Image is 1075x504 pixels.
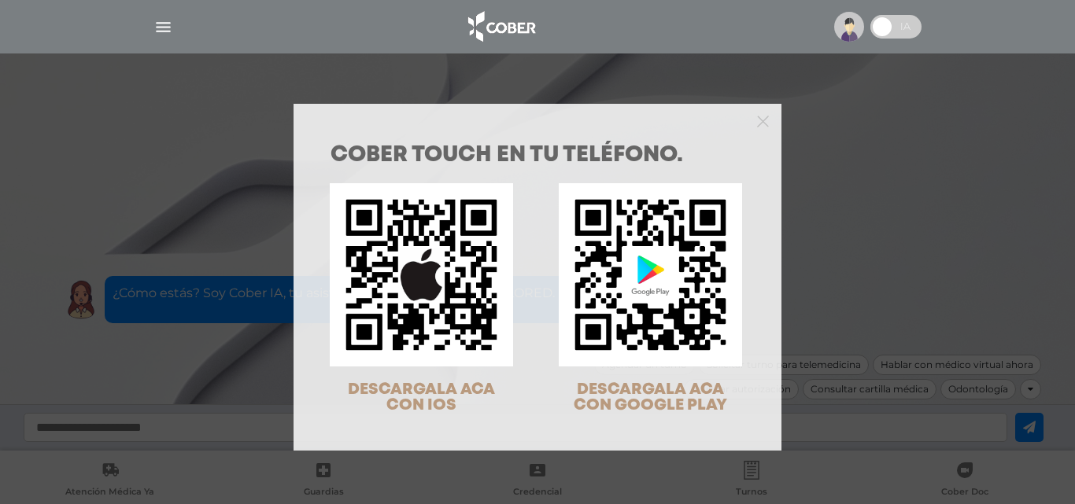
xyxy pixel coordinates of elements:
[331,145,744,167] h1: COBER TOUCH en tu teléfono.
[757,113,769,127] button: Close
[574,382,727,413] span: DESCARGALA ACA CON GOOGLE PLAY
[348,382,495,413] span: DESCARGALA ACA CON IOS
[559,183,742,366] img: qr-code
[330,183,513,366] img: qr-code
